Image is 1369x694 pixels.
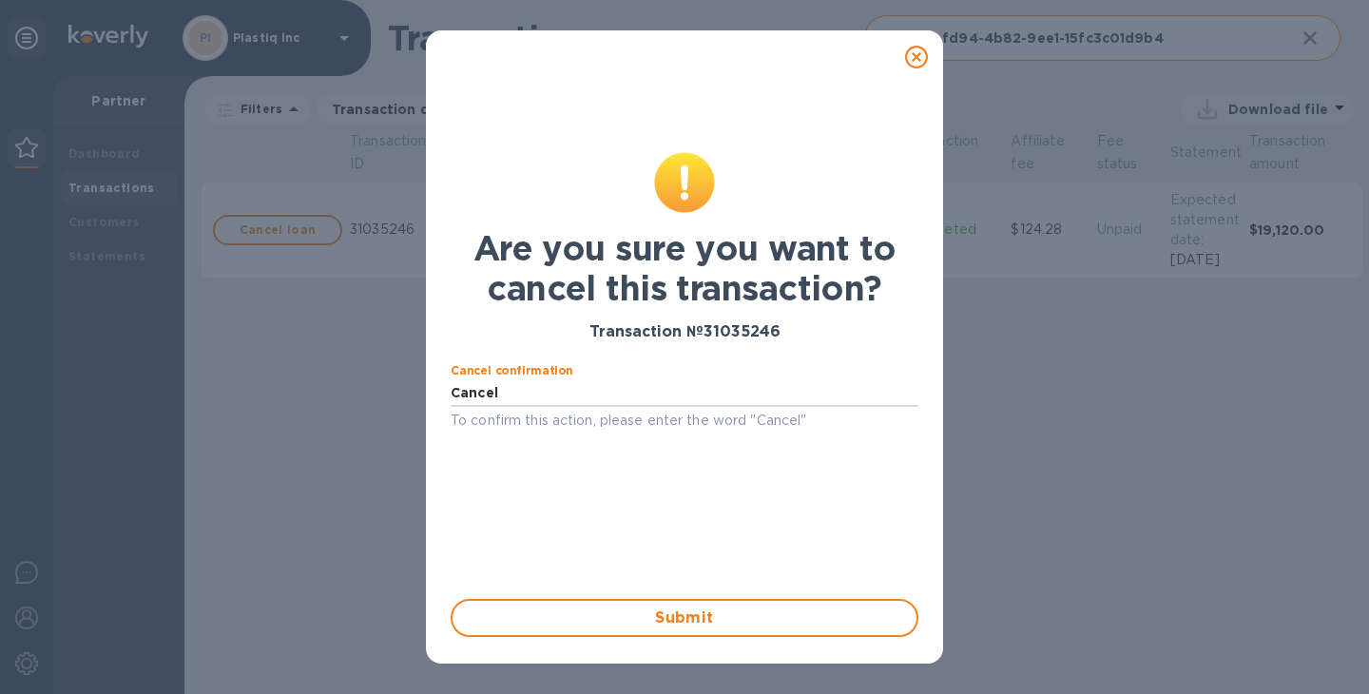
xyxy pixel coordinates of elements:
label: Cancel confirmation [451,365,573,376]
input: Enter confirmation [451,379,918,408]
p: To confirm this action, please enter the word "Cancel" [451,410,918,432]
span: Submit [468,607,901,629]
button: Submit [451,599,918,637]
h3: Transaction №31035246 [451,323,918,341]
h1: Are you sure you want to cancel this transaction? [451,228,918,308]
